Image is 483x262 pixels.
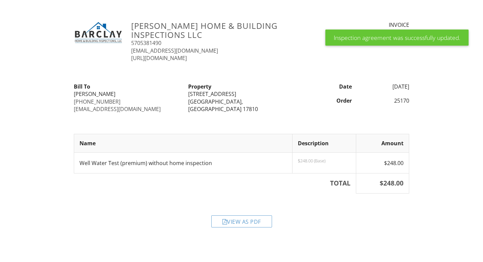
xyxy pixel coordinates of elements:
th: $248.00 [356,173,409,194]
div: Date [299,83,356,90]
a: [PHONE_NUMBER] [74,98,120,105]
th: Description [292,134,356,152]
div: Inspection agreement was successfully updated. [325,30,469,46]
div: [DATE] [356,83,413,90]
td: Well Water Test (premium) without home inspection [74,153,292,173]
strong: Property [188,83,211,90]
a: [EMAIL_ADDRESS][DOMAIN_NAME] [131,47,218,54]
p: $248.00 (Base) [298,158,351,163]
div: [STREET_ADDRESS] [188,90,294,98]
div: [GEOGRAPHIC_DATA], [GEOGRAPHIC_DATA] 17810 [188,98,294,113]
div: View as PDF [211,215,272,227]
div: [PERSON_NAME] [74,90,180,98]
div: 25170 [356,97,413,104]
th: Amount [356,134,409,152]
h3: [PERSON_NAME] Home & Building Inspections LLC [131,21,323,39]
img: ws.jpg [74,21,123,44]
strong: Bill To [74,83,90,90]
a: [EMAIL_ADDRESS][DOMAIN_NAME] [74,105,161,113]
a: View as PDF [211,220,272,227]
td: $248.00 [356,153,409,173]
a: [URL][DOMAIN_NAME] [131,54,187,62]
th: TOTAL [74,173,356,194]
a: 5705381490 [131,39,161,47]
th: Name [74,134,292,152]
div: Order [299,97,356,104]
div: INVOICE [331,21,409,29]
